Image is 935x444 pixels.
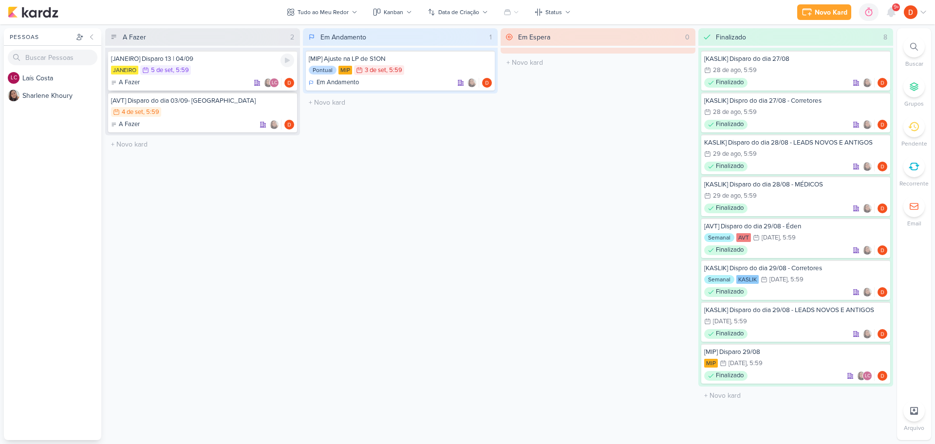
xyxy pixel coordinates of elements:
[8,33,74,41] div: Pessoas
[862,371,872,381] div: Laís Costa
[22,73,101,83] div: L a í s C o s t a
[704,359,718,368] div: MIP
[107,137,298,151] input: + Novo kard
[716,329,744,339] p: Finalizado
[905,59,923,68] p: Buscar
[899,179,929,188] p: Recorrente
[704,329,748,339] div: Finalizado
[486,32,496,42] div: 1
[704,275,734,284] div: Semanal
[741,67,757,74] div: , 5:59
[272,81,277,86] p: LC
[862,245,875,255] div: Colaboradores: Sharlene Khoury
[878,120,887,129] div: Responsável: Diego Lima | TAGAWA
[305,95,496,110] input: + Novo kard
[704,203,748,213] div: Finalizado
[284,78,294,88] img: Diego Lima | TAGAWA
[716,203,744,213] p: Finalizado
[713,318,731,325] div: [DATE]
[787,277,804,283] div: , 5:59
[704,287,748,297] div: Finalizado
[741,151,757,157] div: , 5:59
[269,120,279,129] img: Sharlene Khoury
[716,287,744,297] p: Finalizado
[338,66,352,74] div: MIP
[704,180,887,189] div: [KASLIK] Disparo do dia 28/08 - MÉDICOS
[747,360,763,367] div: , 5:59
[123,32,146,42] div: A Fazer
[904,5,917,19] img: Diego Lima | TAGAWA
[878,329,887,339] div: Responsável: Diego Lima | TAGAWA
[309,78,359,88] div: Em Andamento
[713,193,741,199] div: 29 de ago
[716,162,744,171] p: Finalizado
[857,371,866,381] img: Sharlene Khoury
[716,371,744,381] p: Finalizado
[309,55,492,63] div: [MIP] Ajuste na LP de S1ON
[862,162,872,171] img: Sharlene Khoury
[467,78,477,88] img: Sharlene Khoury
[907,219,921,228] p: Email
[173,67,189,74] div: , 5:59
[8,6,58,18] img: kardz.app
[111,120,140,129] div: A Fazer
[8,72,19,84] div: Laís Costa
[269,120,281,129] div: Colaboradores: Sharlene Khoury
[731,318,747,325] div: , 5:59
[862,162,875,171] div: Colaboradores: Sharlene Khoury
[143,109,159,115] div: , 5:59
[11,75,17,81] p: LC
[111,66,138,74] div: JANEIRO
[878,162,887,171] div: Responsável: Diego Lima | TAGAWA
[862,329,875,339] div: Colaboradores: Sharlene Khoury
[878,371,887,381] img: Diego Lima | TAGAWA
[8,50,97,65] input: Buscar Pessoas
[741,193,757,199] div: , 5:59
[780,235,796,241] div: , 5:59
[263,78,281,88] div: Colaboradores: Sharlene Khoury, Laís Costa
[878,78,887,88] div: Responsável: Diego Lima | TAGAWA
[862,203,872,213] img: Sharlene Khoury
[797,4,851,20] button: Novo Kard
[467,78,479,88] div: Colaboradores: Sharlene Khoury
[729,360,747,367] div: [DATE]
[713,67,741,74] div: 28 de ago
[878,245,887,255] div: Responsável: Diego Lima | TAGAWA
[280,54,294,67] div: Ligar relógio
[904,424,924,432] p: Arquivo
[704,55,887,63] div: [KASLIK] Disparo do dia 27/08
[878,329,887,339] img: Diego Lima | TAGAWA
[263,78,273,88] img: Sharlene Khoury
[878,371,887,381] div: Responsável: Diego Lima | TAGAWA
[704,245,748,255] div: Finalizado
[904,99,924,108] p: Grupos
[119,120,140,129] p: A Fazer
[865,374,870,379] p: LC
[111,78,140,88] div: A Fazer
[716,120,744,129] p: Finalizado
[716,245,744,255] p: Finalizado
[879,32,891,42] div: 8
[862,78,875,88] div: Colaboradores: Sharlene Khoury
[894,3,899,11] span: 9+
[704,233,734,242] div: Semanal
[815,7,847,18] div: Novo Kard
[151,67,173,74] div: 5 de set
[762,235,780,241] div: [DATE]
[284,120,294,129] img: Diego Lima | TAGAWA
[862,78,872,88] img: Sharlene Khoury
[897,36,931,68] li: Ctrl + F
[681,32,693,42] div: 0
[878,287,887,297] div: Responsável: Diego Lima | TAGAWA
[386,67,402,74] div: , 5:59
[22,91,101,101] div: S h a r l e n e K h o u r y
[716,32,746,42] div: Finalizado
[704,348,887,356] div: [MIP] Disparo 29/08
[320,32,366,42] div: Em Andamento
[878,287,887,297] img: Diego Lima | TAGAWA
[8,90,19,101] img: Sharlene Khoury
[286,32,298,42] div: 2
[736,275,759,284] div: KASLIK
[862,120,875,129] div: Colaboradores: Sharlene Khoury
[741,109,757,115] div: , 5:59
